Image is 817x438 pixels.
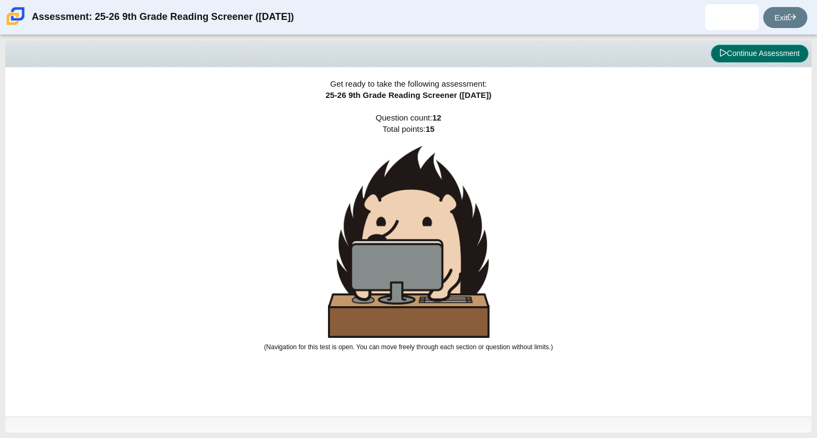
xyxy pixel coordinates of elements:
[328,146,490,338] img: hedgehog-behind-computer-large.png
[264,343,553,351] small: (Navigation for this test is open. You can move freely through each section or question without l...
[330,79,487,88] span: Get ready to take the following assessment:
[711,45,808,63] button: Continue Assessment
[264,113,553,351] span: Question count: Total points:
[325,90,491,100] span: 25-26 9th Grade Reading Screener ([DATE])
[32,4,294,30] div: Assessment: 25-26 9th Grade Reading Screener ([DATE])
[4,20,27,29] a: Carmen School of Science & Technology
[4,5,27,27] img: Carmen School of Science & Technology
[425,124,435,133] b: 15
[432,113,442,122] b: 12
[723,9,741,26] img: shua.velascopadill.7SOJKG
[763,7,807,28] a: Exit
